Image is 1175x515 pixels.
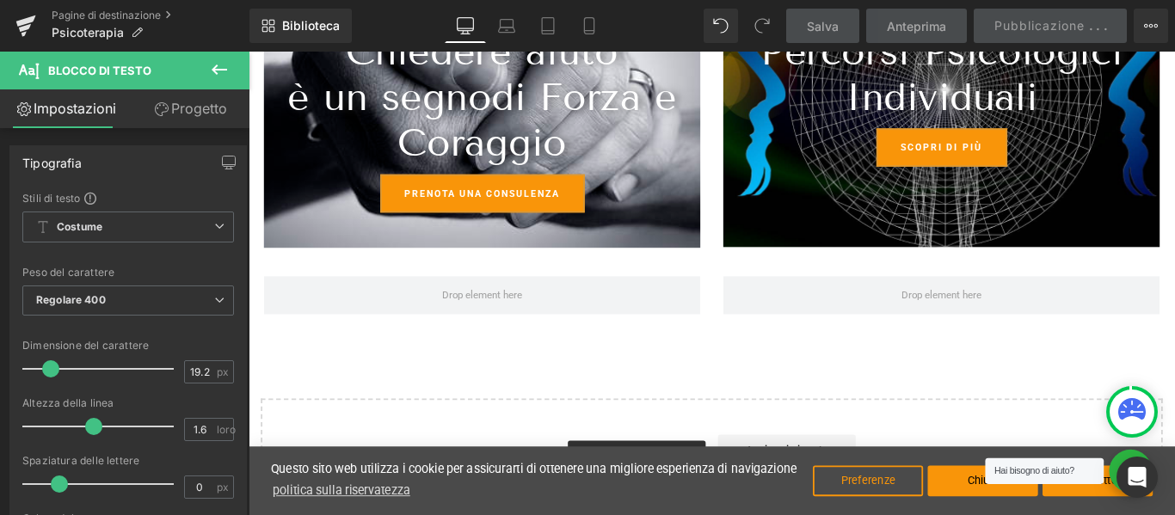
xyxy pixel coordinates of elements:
font: di Forza e Coraggio [168,26,482,128]
font: Tipografia [22,156,82,170]
font: Blocco di testo [48,64,151,77]
font: Salva [807,19,839,34]
font: politica sulla riservatezza [28,485,181,501]
button: Chiudi [763,465,887,500]
a: Scrivania [445,9,486,43]
font: è un segno [44,26,273,77]
font: px [217,481,229,494]
font: Chiudi [808,475,843,489]
font: Impostazioni [34,100,116,117]
font: Pagine di destinazione [52,9,161,21]
div: Apri Intercom Messenger [1117,457,1158,498]
font: loro [217,423,236,436]
font: Costume [57,220,102,233]
a: Informativa sulla privacy (si apre in una nuova scheda) [25,480,184,507]
a: Aggiungi singola sezione [527,430,682,478]
a: Pagine di destinazione [52,9,249,22]
a: Tavoletta [527,9,569,43]
font: Questo sito web utilizza i cookie per assicurarti di ottenere una migliore esperienza di navigazione [25,460,616,476]
button: Di più [1134,9,1168,43]
a: Progetto [128,89,253,128]
font: Preferenze [666,475,727,489]
font: Dimensione del carattere [22,339,149,352]
a: Computer portatile [486,9,527,43]
font: Altezza della linea [22,396,114,409]
font: Peso del carattere [22,266,114,279]
button: Preferenze [634,465,758,500]
font: px [217,365,229,378]
font: Biblioteca [282,18,340,33]
font: Spaziatura delle lettere [22,454,139,467]
font: Regolare 400 [36,293,106,306]
button: Rifare [745,9,779,43]
font: Anteprima [887,19,946,34]
font: Progetto [171,100,227,117]
font: Aggiungi singola sezione [559,440,651,468]
a: PRENOTA UNA CONSULENZA [148,138,378,181]
a: Nuova Biblioteca [249,9,352,43]
a: Mobile [569,9,610,43]
a: Anteprima [866,9,967,43]
font: Hai bisogno di aiuto? [838,465,928,477]
font: Psicoterapia [52,25,124,40]
button: Disfare [704,9,738,43]
font: Stili di testo [22,192,81,205]
a: Esplora i blocchi [359,437,514,471]
a: Scopri di più [705,86,852,129]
